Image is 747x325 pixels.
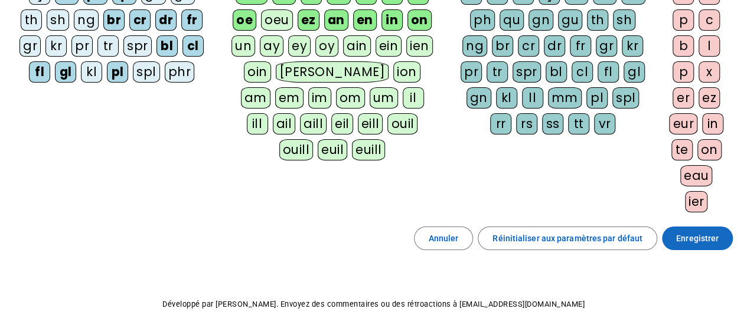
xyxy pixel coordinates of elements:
[522,87,543,109] div: ll
[570,35,591,57] div: fr
[594,113,615,134] div: vr
[487,61,508,83] div: tr
[300,113,327,134] div: aill
[429,231,459,245] span: Annuler
[699,35,720,57] div: l
[467,87,491,109] div: gn
[260,35,283,57] div: ay
[587,9,608,31] div: th
[680,165,713,186] div: eau
[241,87,270,109] div: am
[381,9,403,31] div: in
[669,113,697,134] div: eur
[233,9,256,31] div: oe
[275,87,304,109] div: em
[71,35,93,57] div: pr
[182,35,204,57] div: cl
[676,231,719,245] span: Enregistrer
[478,226,657,250] button: Réinitialiser aux paramètres par défaut
[414,226,474,250] button: Annuler
[496,87,517,109] div: kl
[343,35,371,57] div: ain
[673,9,694,31] div: p
[97,35,119,57] div: tr
[133,61,160,83] div: spl
[673,87,694,109] div: er
[596,35,617,57] div: gr
[387,113,417,134] div: ouil
[490,113,511,134] div: rr
[45,35,67,57] div: kr
[247,113,268,134] div: ill
[572,61,593,83] div: cl
[29,61,50,83] div: fl
[407,9,432,31] div: on
[544,35,565,57] div: dr
[315,35,338,57] div: oy
[516,113,537,134] div: rs
[244,61,271,83] div: oin
[47,9,69,31] div: sh
[518,35,539,57] div: cr
[331,113,353,134] div: eil
[461,61,482,83] div: pr
[542,113,563,134] div: ss
[308,87,331,109] div: im
[318,139,347,160] div: euil
[181,9,203,31] div: fr
[492,35,513,57] div: br
[586,87,608,109] div: pl
[19,35,41,57] div: gr
[685,191,708,212] div: ier
[406,35,433,57] div: ien
[500,9,524,31] div: qu
[546,61,567,83] div: bl
[353,9,377,31] div: en
[324,9,348,31] div: an
[699,87,720,109] div: ez
[273,113,296,134] div: ail
[9,297,738,311] p: Développé par [PERSON_NAME]. Envoyez des commentaires ou des rétroactions à [EMAIL_ADDRESS][DOMAI...
[370,87,398,109] div: um
[298,9,319,31] div: ez
[376,35,402,57] div: ein
[662,226,733,250] button: Enregistrer
[155,9,177,31] div: dr
[558,9,582,31] div: gu
[697,139,722,160] div: on
[393,61,420,83] div: ion
[529,9,553,31] div: gn
[358,113,383,134] div: eill
[462,35,487,57] div: ng
[513,61,541,83] div: spr
[699,61,720,83] div: x
[74,9,99,31] div: ng
[288,35,311,57] div: ey
[598,61,619,83] div: fl
[352,139,385,160] div: euill
[81,61,102,83] div: kl
[107,61,128,83] div: pl
[261,9,293,31] div: oeu
[470,9,495,31] div: ph
[624,61,645,83] div: gl
[492,231,642,245] span: Réinitialiser aux paramètres par défaut
[613,9,635,31] div: sh
[673,61,694,83] div: p
[276,61,389,83] div: [PERSON_NAME]
[612,87,640,109] div: spl
[231,35,255,57] div: un
[671,139,693,160] div: te
[568,113,589,134] div: tt
[279,139,313,160] div: ouill
[156,35,178,57] div: bl
[403,87,424,109] div: il
[129,9,151,31] div: cr
[21,9,42,31] div: th
[699,9,720,31] div: c
[55,61,76,83] div: gl
[336,87,365,109] div: om
[673,35,694,57] div: b
[622,35,643,57] div: kr
[103,9,125,31] div: br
